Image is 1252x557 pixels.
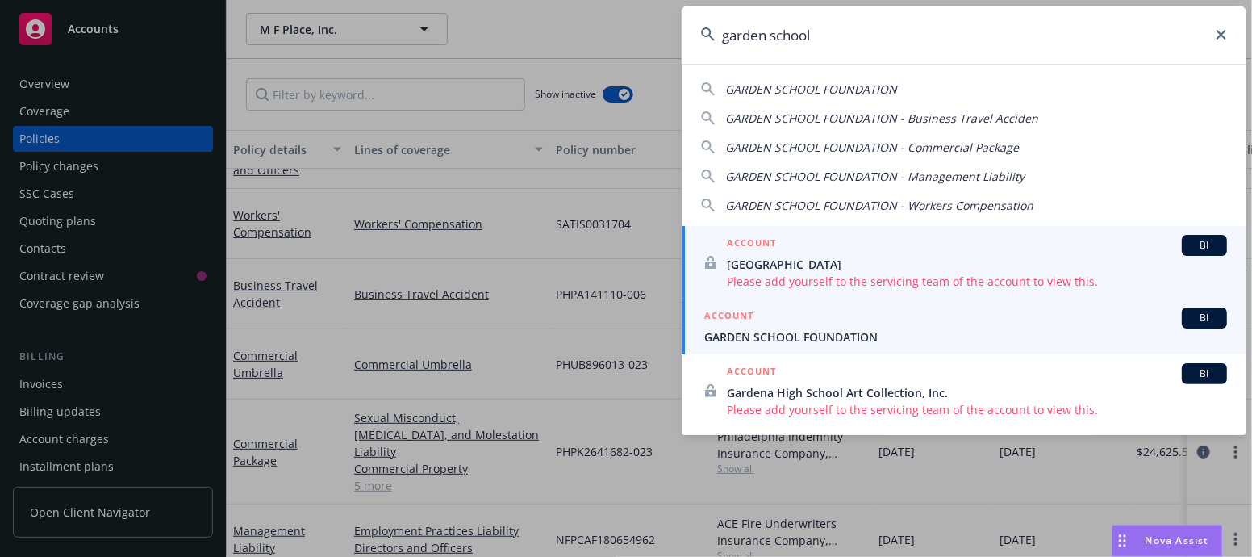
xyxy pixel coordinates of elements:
span: GARDEN SCHOOL FOUNDATION [704,329,1227,346]
h5: ACCOUNT [727,363,776,383]
span: Please add yourself to the servicing team of the account to view this. [727,401,1227,418]
span: GARDEN SCHOOL FOUNDATION - Business Travel Acciden [725,111,1038,126]
span: BI [1188,238,1221,253]
span: GARDEN SCHOOL FOUNDATION [725,82,897,97]
h5: ACCOUNT [704,308,753,327]
span: BI [1188,366,1221,381]
a: ACCOUNTBIGARDEN SCHOOL FOUNDATION [682,299,1246,354]
span: GARDEN SCHOOL FOUNDATION - Management Liability [725,169,1025,184]
button: Nova Assist [1112,525,1223,557]
a: ACCOUNTBI[GEOGRAPHIC_DATA]Please add yourself to the servicing team of the account to view this. [682,226,1246,299]
span: GARDEN SCHOOL FOUNDATION - Commercial Package [725,140,1019,155]
div: Drag to move [1112,526,1133,556]
span: Please add yourself to the servicing team of the account to view this. [727,273,1227,290]
input: Search... [682,6,1246,64]
span: Nova Assist [1146,534,1209,547]
h5: ACCOUNT [727,235,776,254]
span: Gardena High School Art Collection, Inc. [727,384,1227,401]
span: BI [1188,311,1221,325]
span: GARDEN SCHOOL FOUNDATION - Workers Compensation [725,198,1033,213]
span: [GEOGRAPHIC_DATA] [727,256,1227,273]
a: ACCOUNTBIGardena High School Art Collection, Inc.Please add yourself to the servicing team of the... [682,354,1246,427]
